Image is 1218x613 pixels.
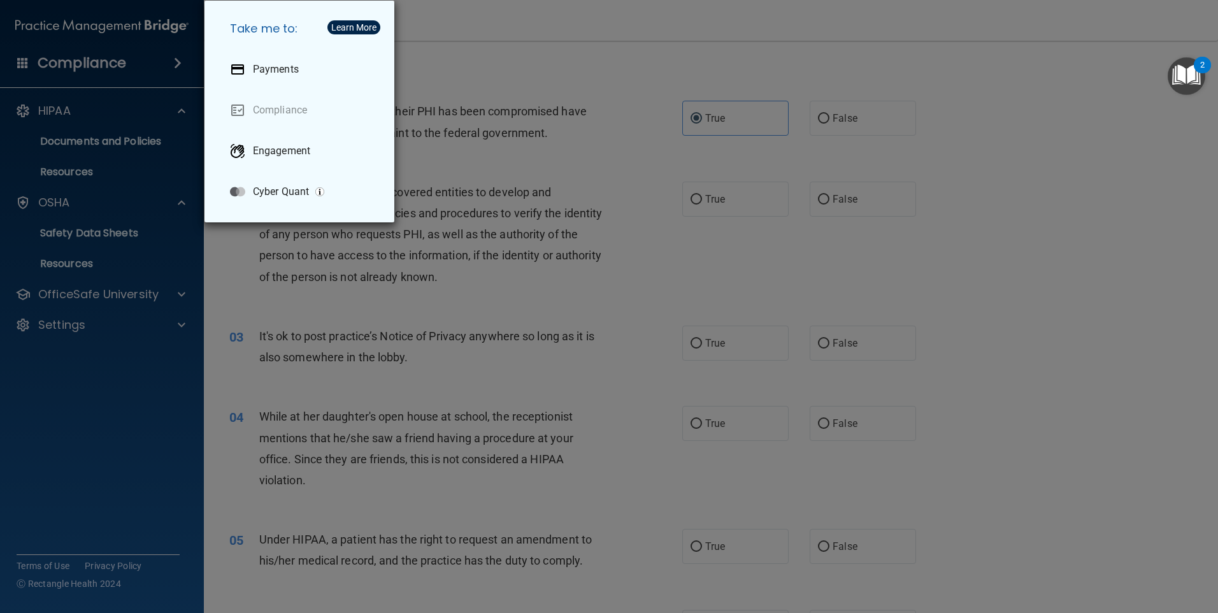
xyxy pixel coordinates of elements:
div: 2 [1200,65,1205,82]
a: Compliance [220,92,384,128]
iframe: Drift Widget Chat Controller [1154,525,1203,573]
a: Cyber Quant [220,174,384,210]
button: Learn More [327,20,380,34]
p: Cyber Quant [253,185,309,198]
p: Engagement [253,145,310,157]
a: Engagement [220,133,384,169]
p: Payments [253,63,299,76]
button: Open Resource Center, 2 new notifications [1168,57,1205,95]
h5: Take me to: [220,11,384,47]
a: Payments [220,52,384,87]
div: Learn More [331,23,376,32]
